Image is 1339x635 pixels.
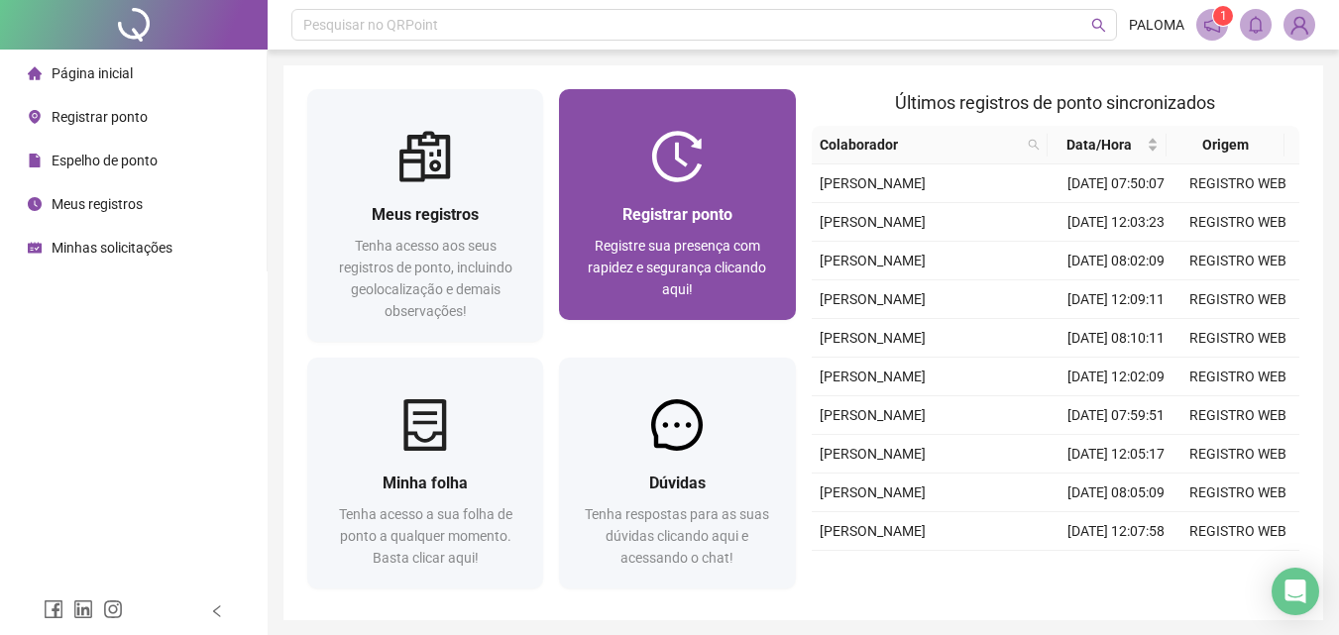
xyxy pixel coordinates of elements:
span: file [28,154,42,167]
span: bell [1247,16,1265,34]
span: instagram [103,599,123,619]
td: REGISTRO WEB [1177,396,1299,435]
span: Minhas solicitações [52,240,172,256]
span: [PERSON_NAME] [820,484,926,500]
td: REGISTRO WEB [1177,474,1299,512]
td: REGISTRO WEB [1177,435,1299,474]
span: [PERSON_NAME] [820,330,926,346]
span: [PERSON_NAME] [820,175,926,191]
img: 92696 [1284,10,1314,40]
span: schedule [28,241,42,255]
span: Página inicial [52,65,133,81]
td: [DATE] 12:05:17 [1056,435,1177,474]
td: [DATE] 08:20:34 [1056,551,1177,589]
span: Tenha respostas para as suas dúvidas clicando aqui e acessando o chat! [585,506,769,566]
td: REGISTRO WEB [1177,164,1299,203]
span: Espelho de ponto [52,153,158,168]
span: search [1028,139,1040,151]
span: [PERSON_NAME] [820,369,926,384]
span: Meus registros [372,205,479,224]
span: [PERSON_NAME] [820,446,926,462]
span: [PERSON_NAME] [820,291,926,307]
td: [DATE] 07:50:07 [1056,164,1177,203]
span: [PERSON_NAME] [820,523,926,539]
span: Data/Hora [1056,134,1142,156]
th: Origem [1167,126,1284,164]
td: [DATE] 08:05:09 [1056,474,1177,512]
span: linkedin [73,599,93,619]
div: Open Intercom Messenger [1272,568,1319,615]
span: [PERSON_NAME] [820,253,926,268]
a: Registrar pontoRegistre sua presença com rapidez e segurança clicando aqui! [559,89,795,320]
td: [DATE] 08:10:11 [1056,319,1177,358]
span: Minha folha [383,474,468,492]
td: REGISTRO WEB [1177,358,1299,396]
span: Meus registros [52,196,143,212]
span: home [28,66,42,80]
td: [DATE] 12:09:11 [1056,280,1177,319]
td: [DATE] 08:02:09 [1056,242,1177,280]
span: Dúvidas [649,474,706,492]
span: Registrar ponto [52,109,148,125]
a: DúvidasTenha respostas para as suas dúvidas clicando aqui e acessando o chat! [559,358,795,588]
span: search [1091,18,1106,33]
a: Minha folhaTenha acesso a sua folha de ponto a qualquer momento. Basta clicar aqui! [307,358,543,588]
td: [DATE] 12:03:23 [1056,203,1177,242]
span: Últimos registros de ponto sincronizados [895,92,1215,113]
span: 1 [1220,9,1227,23]
span: [PERSON_NAME] [820,214,926,230]
th: Data/Hora [1048,126,1166,164]
span: notification [1203,16,1221,34]
td: REGISTRO WEB [1177,319,1299,358]
td: REGISTRO WEB [1177,512,1299,551]
td: [DATE] 12:07:58 [1056,512,1177,551]
span: Tenha acesso aos seus registros de ponto, incluindo geolocalização e demais observações! [339,238,512,319]
sup: 1 [1213,6,1233,26]
span: facebook [44,599,63,619]
td: [DATE] 12:02:09 [1056,358,1177,396]
span: search [1024,130,1044,159]
span: [PERSON_NAME] [820,407,926,423]
td: REGISTRO WEB [1177,203,1299,242]
span: left [210,604,224,618]
a: Meus registrosTenha acesso aos seus registros de ponto, incluindo geolocalização e demais observa... [307,89,543,342]
span: Registre sua presença com rapidez e segurança clicando aqui! [588,238,766,297]
span: environment [28,110,42,124]
span: Tenha acesso a sua folha de ponto a qualquer momento. Basta clicar aqui! [339,506,512,566]
td: REGISTRO WEB [1177,280,1299,319]
span: Registrar ponto [622,205,732,224]
span: clock-circle [28,197,42,211]
span: Colaborador [820,134,1021,156]
td: REGISTRO WEB [1177,551,1299,589]
td: [DATE] 07:59:51 [1056,396,1177,435]
span: PALOMA [1129,14,1184,36]
td: REGISTRO WEB [1177,242,1299,280]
